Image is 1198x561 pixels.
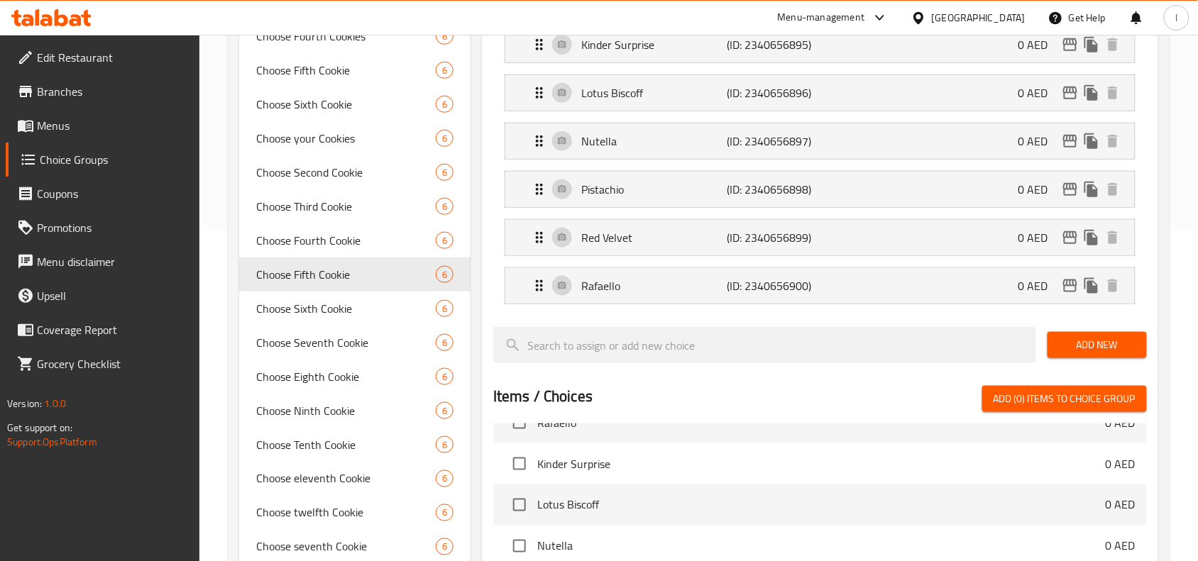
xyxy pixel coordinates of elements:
[1018,36,1060,53] p: 0 AED
[1081,130,1102,152] button: duplicate
[436,198,454,215] div: Choices
[436,438,453,452] span: 6
[6,245,200,279] a: Menu disclaimer
[537,414,1106,431] span: Rafaello
[256,470,436,487] span: Choose eleventh Cookie
[436,302,453,316] span: 6
[1102,275,1123,296] button: delete
[436,538,454,555] div: Choices
[37,355,189,372] span: Grocery Checklist
[256,266,436,283] span: Choose Fifth Cookie
[6,211,200,245] a: Promotions
[493,386,593,407] h2: Items / Choices
[40,151,189,168] span: Choice Groups
[1081,179,1102,200] button: duplicate
[256,96,436,113] span: Choose Sixth Cookie
[493,327,1036,363] input: search
[1102,82,1123,104] button: delete
[1060,275,1081,296] button: edit
[436,268,453,282] span: 6
[1106,455,1136,472] p: 0 AED
[1102,130,1123,152] button: delete
[239,394,471,428] div: Choose Ninth Cookie6
[1102,179,1123,200] button: delete
[6,109,200,143] a: Menus
[239,360,471,394] div: Choose Eighth Cookie6
[727,277,824,294] p: (ID: 2340656900)
[581,229,727,246] p: Red Velvet
[436,166,453,179] span: 6
[436,234,453,248] span: 6
[436,540,453,554] span: 6
[37,287,189,304] span: Upsell
[581,133,727,150] p: Nutella
[493,262,1147,310] li: Expand
[7,394,42,413] span: Version:
[256,368,436,385] span: Choose Eighth Cookie
[778,9,865,26] div: Menu-management
[1018,277,1060,294] p: 0 AED
[436,506,453,520] span: 6
[581,36,727,53] p: Kinder Surprise
[256,402,436,419] span: Choose Ninth Cookie
[727,84,824,101] p: (ID: 2340656896)
[239,87,471,121] div: Choose Sixth Cookie6
[37,185,189,202] span: Coupons
[256,28,436,45] span: Choose Fourth Cookies
[581,84,727,101] p: Lotus Biscoff
[436,470,454,487] div: Choices
[1081,82,1102,104] button: duplicate
[537,496,1106,513] span: Lotus Biscoff
[436,200,453,213] span: 6
[505,27,1135,62] div: Expand
[256,334,436,351] span: Choose Seventh Cookie
[1106,538,1136,555] p: 0 AED
[436,300,454,317] div: Choices
[436,336,453,350] span: 6
[37,253,189,270] span: Menu disclaimer
[6,74,200,109] a: Branches
[505,123,1135,159] div: Expand
[727,229,824,246] p: (ID: 2340656899)
[239,53,471,87] div: Choose Fifth Cookie6
[1048,332,1147,358] button: Add New
[436,164,454,181] div: Choices
[932,10,1026,26] div: [GEOGRAPHIC_DATA]
[493,213,1147,262] li: Expand
[239,223,471,257] div: Choose Fourth Cookie6
[239,496,471,530] div: Choose twelfth Cookie6
[44,394,66,413] span: 1.0.0
[505,220,1135,255] div: Expand
[982,386,1147,412] button: Add (0) items to choice group
[256,538,436,555] span: Choose seventh Cookie
[1018,181,1060,198] p: 0 AED
[1018,133,1060,150] p: 0 AED
[1060,227,1081,248] button: edit
[436,404,453,418] span: 6
[239,155,471,189] div: Choose Second Cookie6
[1106,496,1136,513] p: 0 AED
[1081,34,1102,55] button: duplicate
[6,279,200,313] a: Upsell
[436,472,453,486] span: 6
[727,181,824,198] p: (ID: 2340656898)
[505,268,1135,304] div: Expand
[994,390,1136,408] span: Add (0) items to choice group
[1060,34,1081,55] button: edit
[256,130,436,147] span: Choose your Cookies
[581,181,727,198] p: Pistachio
[436,402,454,419] div: Choices
[1081,227,1102,248] button: duplicate
[239,326,471,360] div: Choose Seventh Cookie6
[239,291,471,326] div: Choose Sixth Cookie6
[239,121,471,155] div: Choose your Cookies6
[256,504,436,521] span: Choose twelfth Cookie
[436,98,453,111] span: 6
[436,266,454,283] div: Choices
[727,36,824,53] p: (ID: 2340656895)
[1060,82,1081,104] button: edit
[37,219,189,236] span: Promotions
[1018,229,1060,246] p: 0 AED
[239,257,471,291] div: Choose Fifth Cookie6
[493,117,1147,165] li: Expand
